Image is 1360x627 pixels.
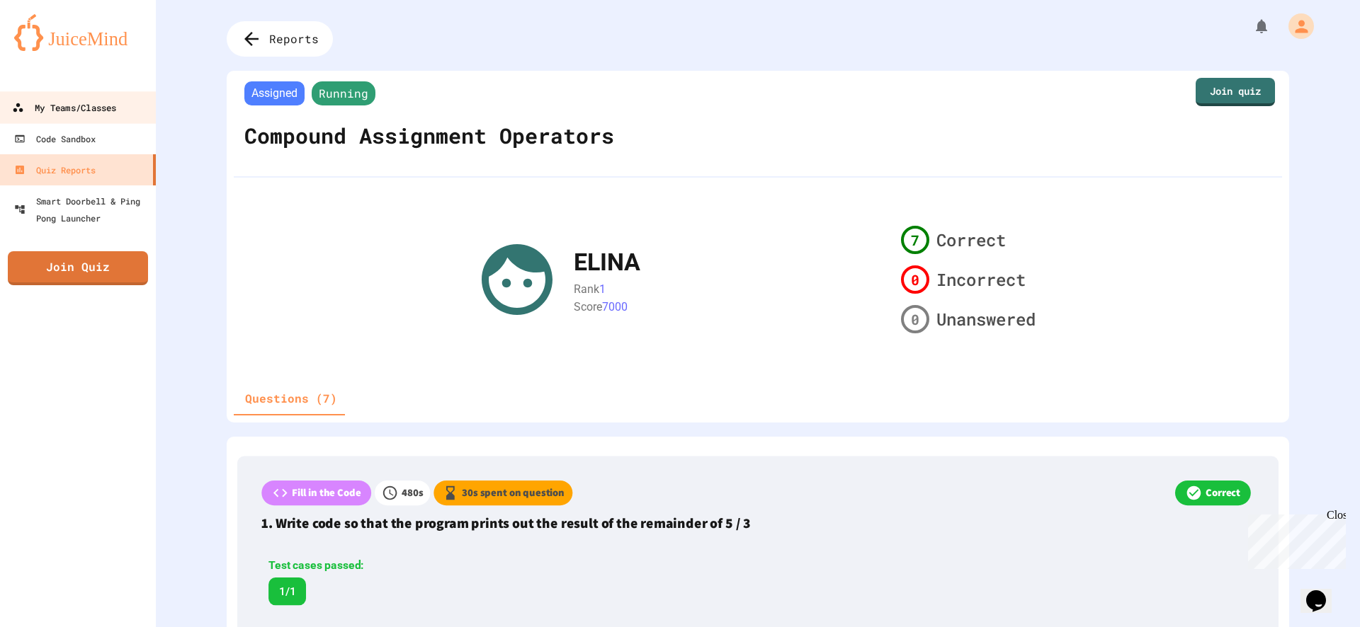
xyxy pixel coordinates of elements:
div: My Account [1274,10,1317,42]
iframe: chat widget [1242,509,1346,569]
div: Chat with us now!Close [6,6,98,90]
a: Join quiz [1196,78,1275,106]
div: My Teams/Classes [12,99,116,117]
div: Smart Doorbell & Ping Pong Launcher [14,192,150,226]
span: Unanswered [936,306,1036,332]
span: Assigned [244,81,305,105]
div: 1/1 [268,577,306,605]
span: Running [312,81,375,105]
p: 30 s spent on question [462,485,565,501]
img: logo-orange.svg [14,14,142,51]
span: 1 [599,282,606,296]
span: Reports [269,30,319,47]
span: Incorrect [936,267,1026,292]
span: Score [574,299,602,313]
p: Correct [1206,485,1240,501]
div: 0 [901,265,929,294]
iframe: chat widget [1300,570,1346,613]
div: Quiz Reports [14,161,96,178]
div: 7 [901,226,929,254]
div: Test cases passed: [268,558,545,575]
div: Compound Assignment Operators [241,109,618,162]
div: Code Sandbox [14,130,96,147]
p: 1. Write code so that the program prints out the result of the remainder of 5 / 3 [261,512,1254,533]
div: ELINA [574,244,640,280]
button: Questions (7) [234,381,348,415]
a: Join Quiz [8,251,148,285]
span: 7000 [602,299,628,313]
div: 0 [901,305,929,333]
p: 480 s [402,485,423,501]
span: Rank [574,282,599,296]
div: basic tabs example [234,381,348,415]
span: Correct [936,227,1006,253]
div: My Notifications [1227,14,1274,38]
p: Fill in the Code [292,485,361,501]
